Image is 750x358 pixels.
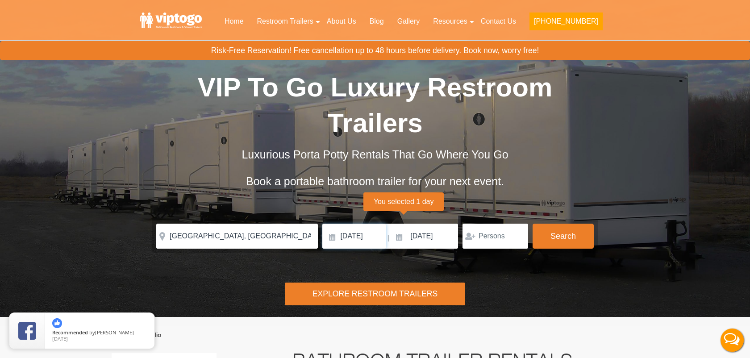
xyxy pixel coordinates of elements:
img: Review Rating [18,322,36,340]
a: Blog [363,12,391,31]
input: Persons [462,224,528,249]
button: Search [533,224,594,249]
a: [PHONE_NUMBER] [523,12,609,36]
a: Home [218,12,250,31]
a: About Us [320,12,363,31]
input: Where do you need your restroom? [156,224,318,249]
div: Explore Restroom Trailers [285,283,465,305]
a: Resources [426,12,474,31]
button: Live Chat [714,322,750,358]
span: [DATE] [52,335,68,342]
button: [PHONE_NUMBER] [529,12,603,30]
span: VIP To Go Luxury Restroom Trailers [198,72,553,138]
img: thumbs up icon [52,318,62,328]
a: Restroom Trailers [250,12,320,31]
span: by [52,330,147,336]
span: Luxurious Porta Potty Rentals That Go Where You Go [242,148,508,161]
a: Gallery [391,12,427,31]
a: Contact Us [474,12,523,31]
span: Book a portable bathroom trailer for your next event. [246,175,504,187]
span: You selected 1 day [363,192,444,211]
input: Delivery [322,224,386,249]
span: | [387,224,389,252]
input: Pickup [390,224,458,249]
span: Recommended [52,329,88,336]
span: [PERSON_NAME] [95,329,134,336]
